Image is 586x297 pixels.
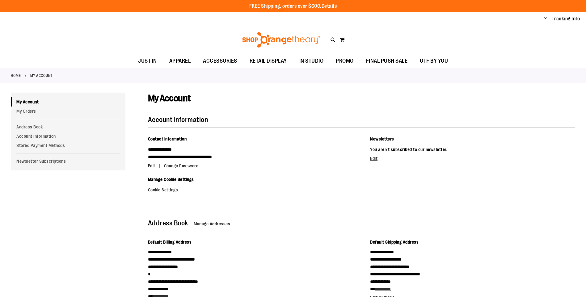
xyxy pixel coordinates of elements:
a: OTF BY YOU [414,54,454,68]
a: Newsletter Subscriptions [11,157,125,166]
span: Newsletters [370,136,394,141]
span: OTF BY YOU [420,54,448,68]
a: RETAIL DISPLAY [243,54,293,68]
a: Home [11,73,21,78]
button: Account menu [544,16,547,22]
a: Edit [148,163,163,168]
span: FINAL PUSH SALE [366,54,408,68]
span: JUST IN [138,54,157,68]
span: My Account [148,93,191,103]
span: Default Shipping Address [370,240,419,245]
a: My Orders [11,107,125,116]
a: Cookie Settings [148,187,178,192]
a: APPAREL [163,54,197,68]
img: Shop Orangetheory [241,32,321,48]
a: Tracking Info [552,15,580,22]
span: APPAREL [169,54,191,68]
p: FREE Shipping, orders over $600. [249,3,337,10]
a: JUST IN [132,54,163,68]
span: Contact Information [148,136,187,141]
span: ACCESSORIES [203,54,237,68]
span: IN STUDIO [299,54,324,68]
a: Edit [370,156,377,161]
a: IN STUDIO [293,54,330,68]
a: Address Book [11,122,125,132]
a: Stored Payment Methods [11,141,125,150]
span: RETAIL DISPLAY [250,54,287,68]
strong: My Account [30,73,53,78]
a: Details [322,3,337,9]
span: Default Billing Address [148,240,192,245]
p: You aren't subscribed to our newsletter. [370,146,575,153]
a: PROMO [330,54,360,68]
span: PROMO [336,54,354,68]
strong: Account Information [148,116,208,123]
a: ACCESSORIES [197,54,243,68]
a: Account Information [11,132,125,141]
a: My Account [11,97,125,107]
span: Edit [148,163,155,168]
a: Change Password [164,163,199,168]
a: FINAL PUSH SALE [360,54,414,68]
span: Manage Cookie Settings [148,177,194,182]
a: Manage Addresses [194,221,230,226]
strong: Address Book [148,219,188,227]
